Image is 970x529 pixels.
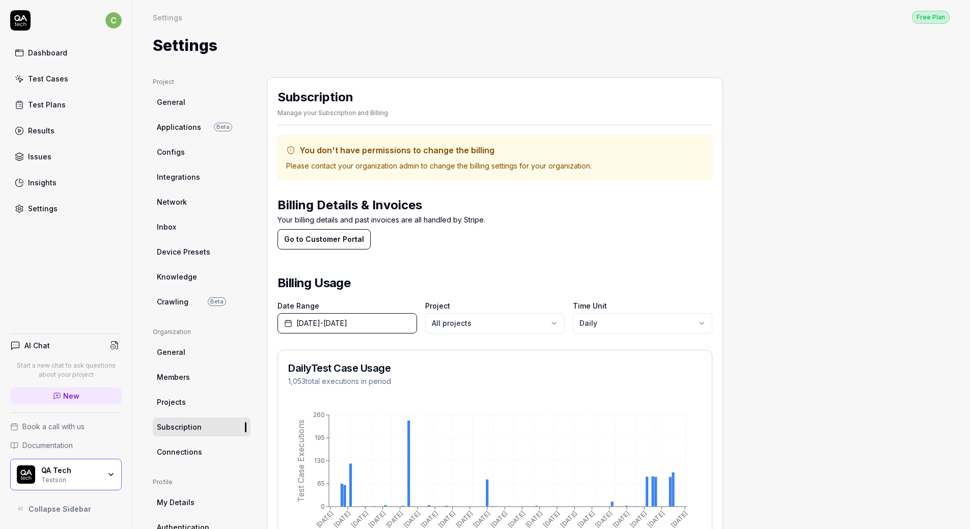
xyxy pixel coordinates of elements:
[214,123,232,131] span: Beta
[157,296,188,307] span: Crawling
[153,217,251,236] a: Inbox
[157,221,176,232] span: Inbox
[10,173,122,192] a: Insights
[317,480,325,487] tspan: 65
[41,475,100,483] div: Testson
[10,498,122,519] button: Collapse Sidebar
[28,125,54,136] div: Results
[157,347,185,357] span: General
[28,203,58,214] div: Settings
[24,340,50,351] h4: AI Chat
[278,108,388,118] div: Manage your Subscription and Billing
[157,97,185,107] span: General
[28,177,57,188] div: Insights
[10,95,122,115] a: Test Plans
[541,509,561,529] tspan: [DATE]
[278,274,712,292] h2: Billing Usage
[208,297,226,306] span: Beta
[278,229,371,249] button: Go to Customer Portal
[153,292,251,311] a: CrawlingBeta
[646,509,666,529] tspan: [DATE]
[63,391,79,401] span: New
[10,421,122,432] a: Book a call with us
[278,196,712,214] h2: Billing Details & Invoices
[489,509,509,529] tspan: [DATE]
[153,368,251,386] a: Members
[278,88,388,106] h2: Subscription
[153,192,251,211] a: Network
[153,34,217,57] h1: Settings
[157,172,200,182] span: Integrations
[41,466,100,475] div: QA Tech
[10,147,122,166] a: Issues
[912,11,950,24] div: Free Plan
[153,493,251,512] a: My Details
[402,509,422,529] tspan: [DATE]
[17,465,35,484] img: QA Tech Logo
[296,420,306,502] tspan: Test Case Executions
[912,10,950,24] button: Free Plan
[524,509,544,529] tspan: [DATE]
[576,509,596,529] tspan: [DATE]
[105,12,122,29] span: c
[10,69,122,89] a: Test Cases
[10,199,122,218] a: Settings
[10,440,122,451] a: Documentation
[10,361,122,379] p: Start a new chat to ask questions about your project
[594,509,614,529] tspan: [DATE]
[153,327,251,337] div: Organization
[153,143,251,161] a: Configs
[22,421,85,432] span: Book a call with us
[153,343,251,361] a: General
[437,509,457,529] tspan: [DATE]
[153,478,251,487] div: Profile
[278,214,712,229] p: Your billing details and past invoices are all handled by Stripe.
[420,509,439,529] tspan: [DATE]
[315,509,335,529] tspan: [DATE]
[286,144,592,171] span: Please contact your organization admin to change the billing settings for your organization.
[507,509,526,529] tspan: [DATE]
[153,442,251,461] a: Connections
[384,509,404,529] tspan: [DATE]
[157,372,190,382] span: Members
[157,397,186,407] span: Projects
[296,318,347,328] span: [DATE] - [DATE]
[278,300,417,311] label: Date Range
[28,73,68,84] div: Test Cases
[313,411,325,419] tspan: 260
[10,387,122,404] a: New
[367,509,387,529] tspan: [DATE]
[29,504,91,514] span: Collapse Sidebar
[288,360,391,376] h2: Daily Test Case Usage
[157,497,195,508] span: My Details
[157,147,185,157] span: Configs
[153,12,182,22] div: Settings
[278,313,417,333] button: [DATE]-[DATE]
[153,267,251,286] a: Knowledge
[454,509,474,529] tspan: [DATE]
[611,509,631,529] tspan: [DATE]
[559,509,579,529] tspan: [DATE]
[321,503,325,510] tspan: 0
[315,434,325,441] tspan: 195
[105,10,122,31] button: c
[288,376,391,386] p: 1,053 total executions in period
[472,509,491,529] tspan: [DATE]
[153,393,251,411] a: Projects
[153,93,251,112] a: General
[669,509,689,529] tspan: [DATE]
[153,118,251,136] a: ApplicationsBeta
[157,197,187,207] span: Network
[157,447,202,457] span: Connections
[628,509,648,529] tspan: [DATE]
[157,246,210,257] span: Device Presets
[22,440,73,451] span: Documentation
[10,121,122,141] a: Results
[157,422,202,432] span: Subscription
[153,417,251,436] a: Subscription
[299,145,494,155] span: You don't have permissions to change the billing
[10,43,122,63] a: Dashboard
[10,459,122,490] button: QA Tech LogoQA TechTestson
[28,99,66,110] div: Test Plans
